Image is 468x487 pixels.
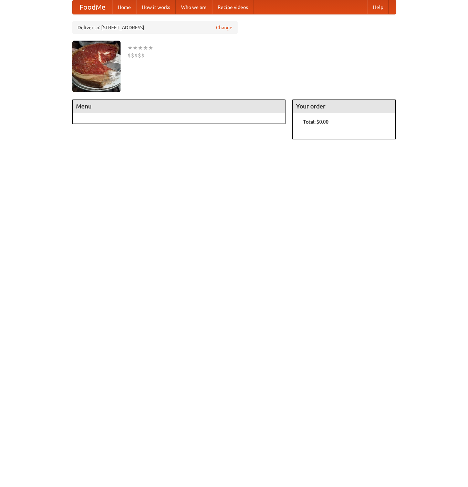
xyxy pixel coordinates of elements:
li: ★ [138,44,143,52]
li: $ [141,52,145,59]
li: $ [134,52,138,59]
a: Recipe videos [212,0,253,14]
div: Deliver to: [STREET_ADDRESS] [72,21,238,34]
img: angular.jpg [72,41,121,92]
h4: Your order [293,99,395,113]
a: Home [112,0,136,14]
a: How it works [136,0,176,14]
a: Change [216,24,232,31]
a: FoodMe [73,0,112,14]
li: ★ [148,44,153,52]
li: ★ [143,44,148,52]
b: Total: $0.00 [303,119,329,125]
a: Help [367,0,389,14]
h4: Menu [73,99,285,113]
li: ★ [127,44,133,52]
a: Who we are [176,0,212,14]
li: $ [131,52,134,59]
li: $ [127,52,131,59]
li: ★ [133,44,138,52]
li: $ [138,52,141,59]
